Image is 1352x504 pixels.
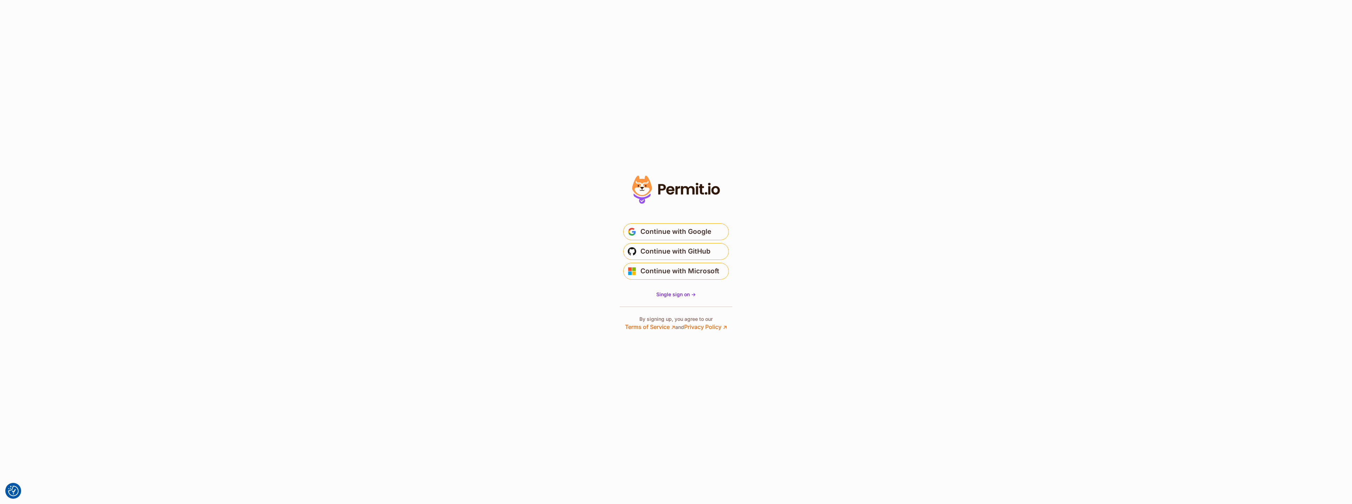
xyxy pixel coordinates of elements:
span: Continue with Microsoft [640,266,719,277]
a: Privacy Policy ↗ [684,323,727,330]
button: Continue with Google [623,223,729,240]
a: Terms of Service ↗ [625,323,675,330]
span: Single sign on -> [656,291,696,297]
span: Continue with Google [640,226,711,237]
p: By signing up, you agree to our and [625,316,727,331]
img: Revisit consent button [8,486,19,496]
a: Single sign on -> [656,291,696,298]
button: Continue with Microsoft [623,263,729,280]
button: Consent Preferences [8,486,19,496]
span: Continue with GitHub [640,246,711,257]
button: Continue with GitHub [623,243,729,260]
